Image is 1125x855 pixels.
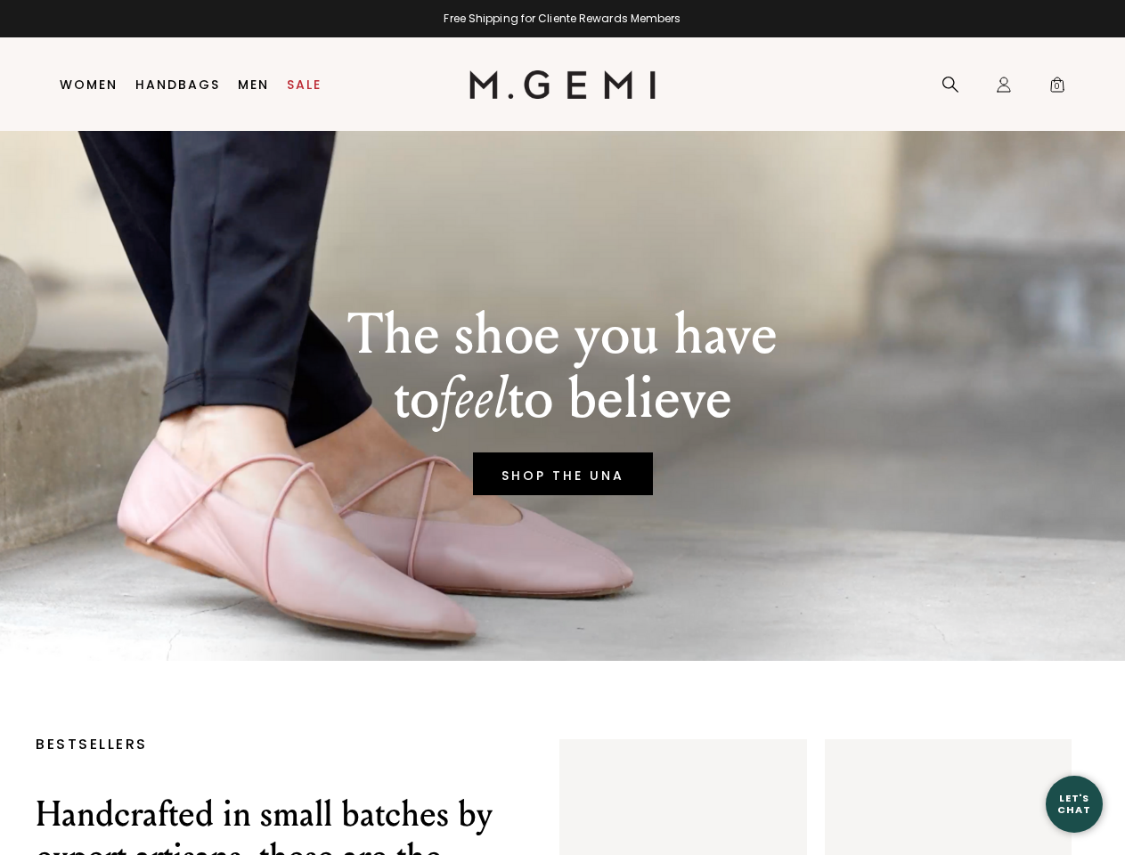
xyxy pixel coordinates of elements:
[1046,793,1103,815] div: Let's Chat
[238,77,269,92] a: Men
[287,77,322,92] a: Sale
[135,77,220,92] a: Handbags
[1048,79,1066,97] span: 0
[36,739,506,750] p: BESTSELLERS
[439,364,508,433] em: feel
[60,77,118,92] a: Women
[347,303,778,367] p: The shoe you have
[347,367,778,431] p: to to believe
[469,70,656,99] img: M.Gemi
[473,452,653,495] a: SHOP THE UNA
